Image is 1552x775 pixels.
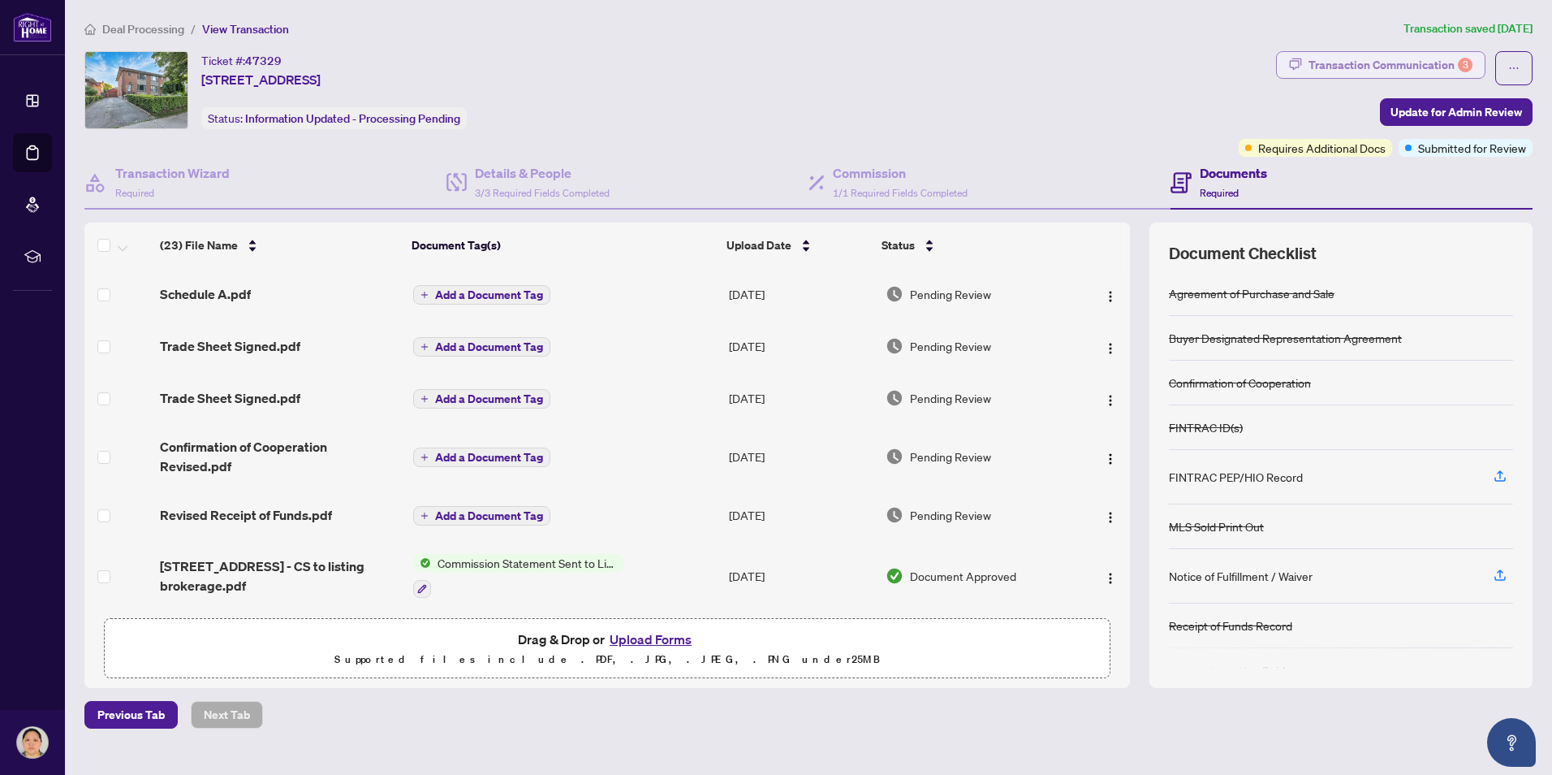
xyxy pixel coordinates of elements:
[1169,567,1313,585] div: Notice of Fulfillment / Waiver
[1169,517,1264,535] div: MLS Sold Print Out
[1169,284,1334,302] div: Agreement of Purchase and Sale
[435,289,543,301] span: Add a Document Tag
[1380,98,1533,126] button: Update for Admin Review
[475,187,610,199] span: 3/3 Required Fields Completed
[1169,617,1292,634] div: Receipt of Funds Record
[1104,511,1117,524] img: Logo
[413,285,550,305] button: Add a Document Tag
[105,619,1110,679] span: Drag & Drop orUpload FormsSupported files include .PDF, .JPG, .JPEG, .PNG under25MB
[201,51,282,70] div: Ticket #:
[114,650,1100,669] p: Supported files include .PDF, .JPG, .JPEG, .PNG under 25 MB
[475,163,610,183] h4: Details & People
[17,727,48,758] img: Profile Icon
[910,389,991,407] span: Pending Review
[413,337,550,357] button: Add a Document Tag
[886,567,903,585] img: Document Status
[886,285,903,303] img: Document Status
[1169,374,1311,392] div: Confirmation of Cooperation
[1104,290,1117,303] img: Logo
[420,512,429,520] span: plus
[1487,718,1536,767] button: Open asap
[1169,468,1303,486] div: FINTRAC PEP/HIO Record
[201,107,467,129] div: Status:
[722,320,879,372] td: [DATE]
[1458,58,1472,72] div: 3
[245,111,460,126] span: Information Updated - Processing Pending
[726,236,791,254] span: Upload Date
[910,448,991,465] span: Pending Review
[84,24,96,35] span: home
[886,337,903,355] img: Document Status
[160,284,251,304] span: Schedule A.pdf
[1097,444,1123,470] button: Logo
[84,701,178,729] button: Previous Tab
[1276,51,1485,79] button: Transaction Communication3
[882,236,915,254] span: Status
[413,389,550,409] button: Add a Document Tag
[160,556,400,595] span: [STREET_ADDRESS] - CS to listing brokerage.pdf
[115,187,154,199] span: Required
[722,541,879,611] td: [DATE]
[518,629,696,650] span: Drag & Drop or
[1258,139,1386,157] span: Requires Additional Docs
[413,336,550,357] button: Add a Document Tag
[420,291,429,299] span: plus
[833,187,968,199] span: 1/1 Required Fields Completed
[1097,385,1123,411] button: Logo
[85,52,188,128] img: IMG-W12304152_1.jpg
[1403,19,1533,38] article: Transaction saved [DATE]
[1104,452,1117,465] img: Logo
[435,393,543,405] span: Add a Document Tag
[413,448,550,467] button: Add a Document Tag
[722,424,879,489] td: [DATE]
[1169,418,1243,436] div: FINTRAC ID(s)
[1200,187,1239,199] span: Required
[1200,163,1267,183] h4: Documents
[420,395,429,403] span: plus
[420,453,429,461] span: plus
[435,452,543,463] span: Add a Document Tag
[413,505,550,526] button: Add a Document Tag
[160,437,400,476] span: Confirmation of Cooperation Revised.pdf
[886,506,903,524] img: Document Status
[201,70,321,89] span: [STREET_ADDRESS]
[910,506,991,524] span: Pending Review
[1097,281,1123,307] button: Logo
[160,336,300,356] span: Trade Sheet Signed.pdf
[910,567,1016,585] span: Document Approved
[875,223,1070,268] th: Status
[413,506,550,526] button: Add a Document Tag
[886,389,903,407] img: Document Status
[1169,242,1317,265] span: Document Checklist
[191,701,263,729] button: Next Tab
[160,236,238,254] span: (23) File Name
[13,12,52,42] img: logo
[605,629,696,650] button: Upload Forms
[886,448,903,465] img: Document Status
[1097,333,1123,359] button: Logo
[720,223,876,268] th: Upload Date
[1508,63,1520,74] span: ellipsis
[413,554,431,572] img: Status Icon
[405,223,720,268] th: Document Tag(s)
[435,510,543,522] span: Add a Document Tag
[202,22,289,37] span: View Transaction
[413,554,623,598] button: Status IconCommission Statement Sent to Listing Brokerage
[1390,99,1522,125] span: Update for Admin Review
[413,388,550,409] button: Add a Document Tag
[435,341,543,353] span: Add a Document Tag
[160,388,300,408] span: Trade Sheet Signed.pdf
[722,489,879,541] td: [DATE]
[420,343,429,351] span: plus
[245,54,282,68] span: 47329
[910,337,991,355] span: Pending Review
[910,285,991,303] span: Pending Review
[102,22,184,37] span: Deal Processing
[1104,572,1117,585] img: Logo
[1104,342,1117,355] img: Logo
[722,372,879,424] td: [DATE]
[1418,139,1526,157] span: Submitted for Review
[431,554,623,572] span: Commission Statement Sent to Listing Brokerage
[115,163,230,183] h4: Transaction Wizard
[191,19,196,38] li: /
